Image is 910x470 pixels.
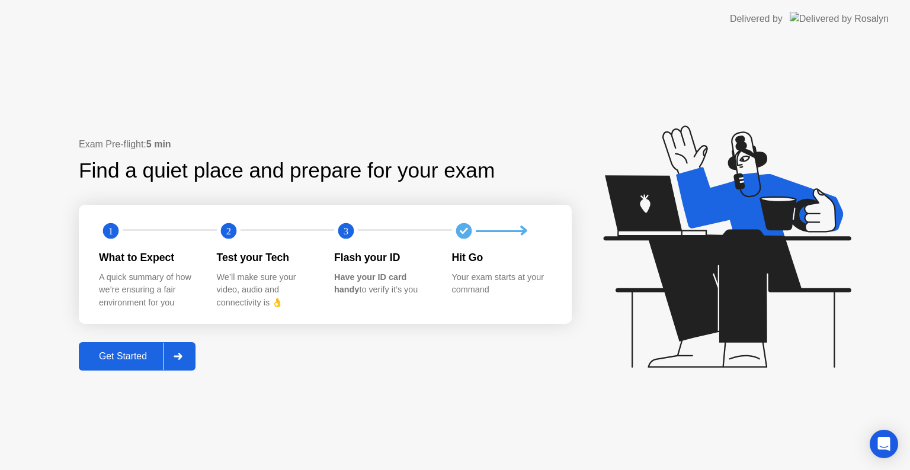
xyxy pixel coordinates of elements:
button: Get Started [79,342,196,371]
div: Flash your ID [334,250,433,265]
div: Your exam starts at your command [452,271,551,297]
div: Hit Go [452,250,551,265]
div: Open Intercom Messenger [870,430,898,458]
b: 5 min [146,139,171,149]
b: Have your ID card handy [334,272,406,295]
text: 3 [344,226,348,237]
div: A quick summary of how we’re ensuring a fair environment for you [99,271,198,310]
div: Exam Pre-flight: [79,137,572,152]
div: Find a quiet place and prepare for your exam [79,155,496,186]
div: Test your Tech [217,250,316,265]
div: to verify it’s you [334,271,433,297]
div: We’ll make sure your video, audio and connectivity is 👌 [217,271,316,310]
div: Get Started [82,351,164,362]
div: What to Expect [99,250,198,265]
text: 1 [108,226,113,237]
img: Delivered by Rosalyn [790,12,889,25]
text: 2 [226,226,230,237]
div: Delivered by [730,12,783,26]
